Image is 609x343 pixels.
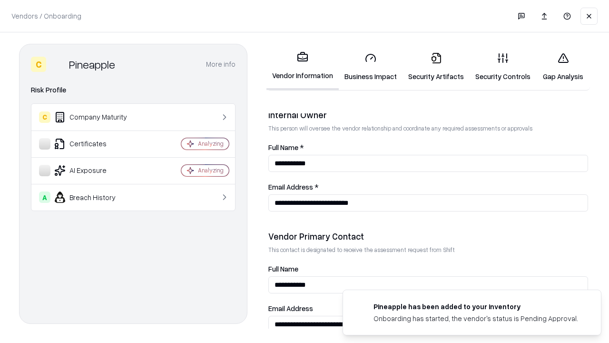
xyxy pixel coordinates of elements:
a: Vendor Information [266,44,339,90]
a: Security Controls [470,45,536,89]
div: C [39,111,50,123]
label: Full Name [268,265,588,272]
div: Pineapple has been added to your inventory [373,302,578,312]
div: Pineapple [69,57,115,72]
div: A [39,192,50,203]
div: Analyzing [198,166,224,174]
div: Breach History [39,192,153,203]
div: Internal Owner [268,109,588,121]
p: This person will oversee the vendor relationship and coordinate any required assessments or appro... [268,124,588,132]
p: Vendors / Onboarding [11,11,81,21]
img: Pineapple [50,57,65,72]
div: Onboarding has started, the vendor's status is Pending Approval. [373,313,578,323]
a: Security Artifacts [403,45,470,89]
label: Email Address * [268,183,588,191]
label: Email Address [268,305,588,312]
div: Certificates [39,138,153,150]
button: More info [206,56,236,73]
a: Gap Analysis [536,45,590,89]
p: This contact is designated to receive the assessment request from Shift [268,246,588,254]
div: Vendor Primary Contact [268,231,588,242]
label: Full Name * [268,144,588,151]
div: Analyzing [198,140,224,148]
div: C [31,57,46,72]
img: pineappleenergy.com [354,302,366,313]
div: AI Exposure [39,165,153,176]
div: Company Maturity [39,111,153,123]
a: Business Impact [339,45,403,89]
div: Risk Profile [31,84,236,96]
